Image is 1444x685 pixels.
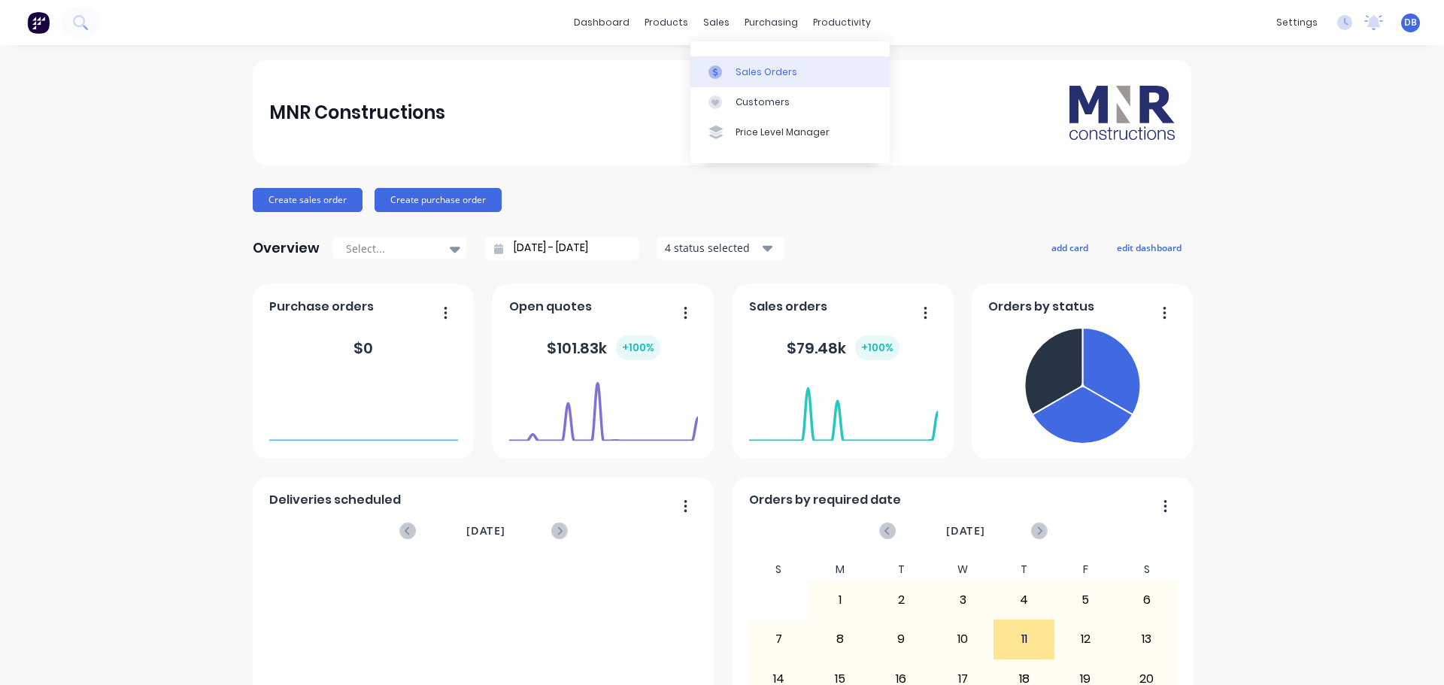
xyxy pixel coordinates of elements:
div: M [809,559,871,580]
div: 5 [1055,581,1115,619]
a: dashboard [566,11,637,34]
div: W [932,559,994,580]
div: 4 [994,581,1054,619]
img: Factory [27,11,50,34]
div: 13 [1117,620,1177,658]
span: [DATE] [946,523,985,539]
span: Open quotes [509,298,592,316]
button: 4 status selected [657,237,784,259]
div: 12 [1055,620,1115,658]
div: + 100 % [616,335,660,360]
span: [DATE] [466,523,505,539]
div: 4 status selected [665,240,760,256]
a: Customers [690,87,890,117]
div: 1 [810,581,870,619]
div: $ 0 [353,337,373,359]
div: 10 [933,620,993,658]
div: purchasing [737,11,805,34]
span: DB [1404,16,1417,29]
div: Price Level Manager [736,126,830,139]
div: T [871,559,933,580]
div: sales [696,11,737,34]
div: products [637,11,696,34]
div: Overview [253,233,320,263]
span: Deliveries scheduled [269,491,401,509]
div: $ 101.83k [547,335,660,360]
div: S [1116,559,1178,580]
div: $ 79.48k [787,335,899,360]
div: Sales Orders [736,65,797,79]
div: 9 [872,620,932,658]
button: Create purchase order [375,188,502,212]
div: 6 [1117,581,1177,619]
div: 8 [810,620,870,658]
div: T [994,559,1055,580]
button: edit dashboard [1107,238,1191,257]
div: settings [1269,11,1325,34]
div: S [748,559,810,580]
div: MNR Constructions [269,98,445,128]
button: Create sales order [253,188,363,212]
div: 2 [872,581,932,619]
div: 11 [994,620,1054,658]
div: F [1054,559,1116,580]
span: Orders by required date [749,491,901,509]
span: Sales orders [749,298,827,316]
span: Purchase orders [269,298,374,316]
div: Customers [736,95,790,109]
img: MNR Constructions [1069,86,1175,140]
a: Price Level Manager [690,117,890,147]
div: productivity [805,11,878,34]
button: add card [1042,238,1098,257]
div: + 100 % [855,335,899,360]
a: Sales Orders [690,56,890,86]
span: Orders by status [988,298,1094,316]
div: 3 [933,581,993,619]
div: 7 [749,620,809,658]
